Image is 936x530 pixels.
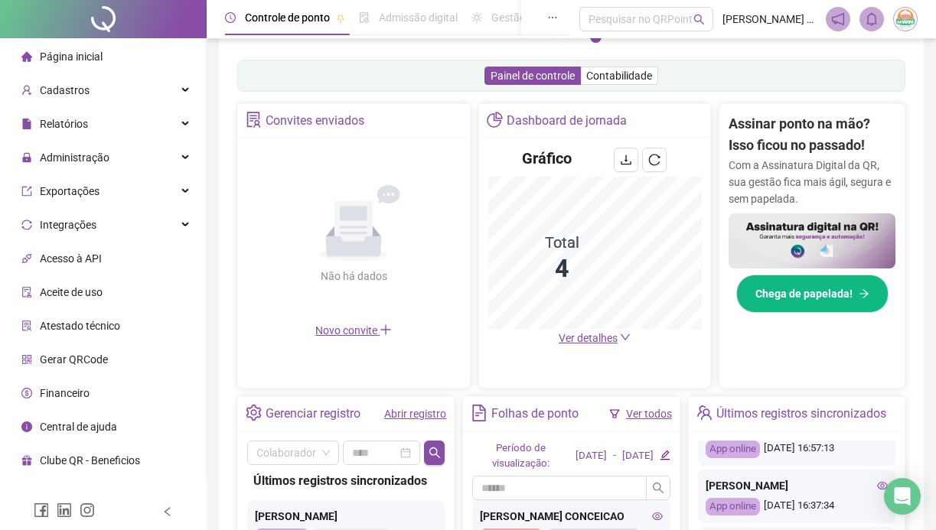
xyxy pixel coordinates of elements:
span: Administração [40,151,109,164]
button: Chega de papelada! [736,275,889,313]
span: info-circle [21,421,32,432]
button: 3 [549,31,556,39]
div: Não há dados [283,268,424,285]
span: Gestão de férias [491,11,569,24]
div: Convites enviados [266,108,364,134]
span: search [429,447,441,459]
span: Ver detalhes [559,332,618,344]
span: Gerar QRCode [40,353,108,366]
span: [PERSON_NAME] - DA VOVÓ PAPINHAS [722,11,817,28]
span: Painel de controle [491,70,575,82]
span: edit [660,450,670,460]
div: [DATE] 16:57:13 [706,441,888,458]
span: instagram [80,502,95,518]
span: Controle de ponto [245,11,330,24]
span: home [21,51,32,62]
span: qrcode [21,354,32,365]
h4: Gráfico [522,148,572,169]
div: [PERSON_NAME] [706,477,888,494]
img: 10201 [894,8,917,31]
div: App online [706,441,760,458]
span: plus [380,324,392,336]
div: Gerenciar registro [266,401,360,427]
span: reload [648,154,660,166]
span: solution [246,112,262,128]
span: download [620,154,632,166]
span: Exportações [40,185,99,197]
button: 2 [535,31,543,39]
span: gift [21,455,32,466]
div: Período de visualização: [472,441,569,473]
span: down [620,332,631,343]
span: dollar [21,388,32,398]
div: [PERSON_NAME] [255,508,437,525]
span: user-add [21,85,32,96]
span: pie-chart [487,112,503,128]
span: export [21,186,32,197]
span: eye [652,511,663,522]
a: Ver detalhes down [559,332,631,344]
span: bell [865,12,879,26]
span: Página inicial [40,50,103,63]
span: search [652,482,664,494]
span: team [696,405,713,421]
button: 5 [576,31,584,39]
div: [PERSON_NAME] CONCEICAO [480,508,662,525]
span: file-text [471,405,487,421]
span: filter [609,408,620,419]
span: eye [877,480,888,491]
span: ellipsis [547,12,558,23]
span: file-done [359,12,370,23]
span: left [162,506,173,517]
div: Últimos registros sincronizados [716,401,886,427]
span: pushpin [336,14,345,23]
div: [DATE] [622,448,654,464]
span: notification [831,12,845,26]
span: Novo convite [315,324,392,337]
button: 4 [563,31,570,39]
div: App online [706,498,760,515]
button: 1 [521,31,529,39]
div: Open Intercom Messenger [884,478,921,515]
span: search [693,14,705,25]
button: 7 [615,31,622,39]
h2: Assinar ponto na mão? Isso ficou no passado! [729,113,895,157]
a: Abrir registro [384,408,446,420]
div: [DATE] [576,448,607,464]
span: Integrações [40,219,96,231]
span: Financeiro [40,387,90,399]
span: Acesso à API [40,252,102,265]
span: Atestado técnico [40,320,120,332]
a: Ver todos [626,408,672,420]
div: Folhas de ponto [491,401,579,427]
span: Admissão digital [379,11,458,24]
span: linkedin [57,502,72,518]
span: sync [21,219,32,230]
span: file [21,119,32,129]
span: audit [21,287,32,298]
span: Relatórios [40,118,88,130]
span: Aceite de uso [40,286,103,298]
span: Chega de papelada! [755,285,853,302]
span: setting [246,405,262,421]
span: Cadastros [40,84,90,96]
span: facebook [34,502,49,518]
button: 6 [590,31,602,43]
img: banner%2F02c71560-61a6-44d4-94b9-c8ab97240462.png [729,213,895,269]
div: Dashboard de jornada [507,108,627,134]
div: Últimos registros sincronizados [253,471,439,490]
div: [DATE] 16:37:34 [706,498,888,515]
span: api [21,253,32,264]
span: arrow-right [859,288,869,299]
span: solution [21,320,32,331]
span: clock-circle [225,12,236,23]
p: Com a Assinatura Digital da QR, sua gestão fica mais ágil, segura e sem papelada. [729,157,895,207]
span: lock [21,152,32,163]
span: sun [471,12,482,23]
span: Central de ajuda [40,421,117,433]
span: Contabilidade [586,70,652,82]
span: Clube QR - Beneficios [40,454,140,467]
div: - [613,448,616,464]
